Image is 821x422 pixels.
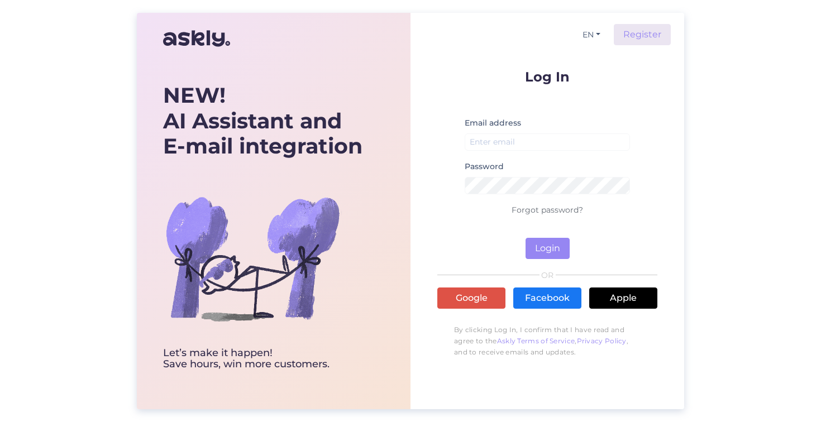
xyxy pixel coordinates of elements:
button: Login [526,238,570,259]
div: AI Assistant and E-mail integration [163,83,362,159]
img: Askly [163,25,230,52]
a: Apple [589,287,657,309]
img: bg-askly [163,169,342,348]
a: Register [614,24,671,45]
div: Let’s make it happen! Save hours, win more customers. [163,348,362,370]
a: Forgot password? [512,205,583,215]
p: By clicking Log In, I confirm that I have read and agree to the , , and to receive emails and upd... [437,319,657,363]
a: Google [437,287,505,309]
b: NEW! [163,82,226,108]
a: Privacy Policy [577,337,627,345]
a: Askly Terms of Service [497,337,575,345]
p: Log In [437,70,657,84]
button: EN [578,27,605,43]
a: Facebook [513,287,581,309]
label: Password [465,161,504,172]
input: Enter email [465,133,630,151]
label: Email address [465,117,521,129]
span: OR [540,271,556,279]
